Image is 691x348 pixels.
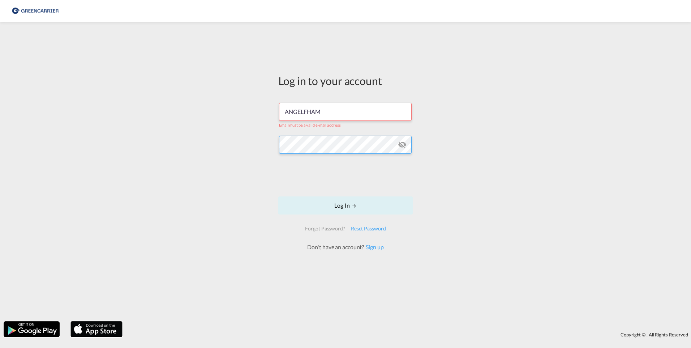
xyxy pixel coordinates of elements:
div: Copyright © . All Rights Reserved [126,328,691,341]
iframe: reCAPTCHA [291,161,400,189]
img: google.png [3,321,60,338]
div: Don't have an account? [299,243,391,251]
div: Log in to your account [278,73,413,88]
img: apple.png [70,321,123,338]
button: LOGIN [278,196,413,215]
a: Sign up [364,243,383,250]
input: Enter email/phone number [279,103,412,121]
md-icon: icon-eye-off [398,140,407,149]
div: Forgot Password? [302,222,348,235]
span: Email must be a valid e-mail address [279,123,340,127]
img: 8cf206808afe11efa76fcd1e3d746489.png [11,3,60,19]
div: Reset Password [348,222,389,235]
